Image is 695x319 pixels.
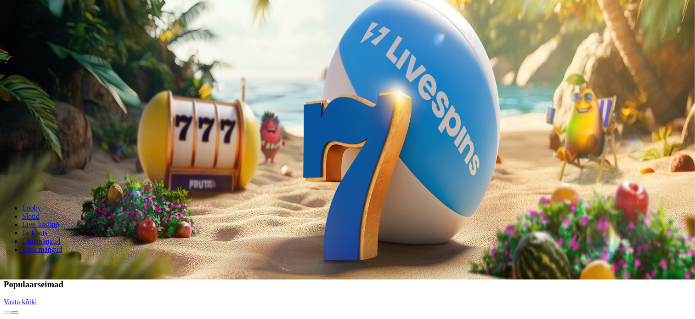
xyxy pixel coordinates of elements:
[4,298,37,306] a: Vaata kõiki
[22,221,59,228] a: Live-kasiino
[22,245,62,253] a: Kõik mängud
[4,188,691,254] nav: Lobby
[11,311,18,314] button: next slide
[4,188,691,271] header: Lobby
[4,311,11,314] button: prev slide
[22,237,61,245] a: Lauamängud
[22,229,47,237] a: Jackpots
[22,204,41,212] a: Lobby
[4,279,691,290] h3: Populaarseimad
[22,212,40,220] a: Slotid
